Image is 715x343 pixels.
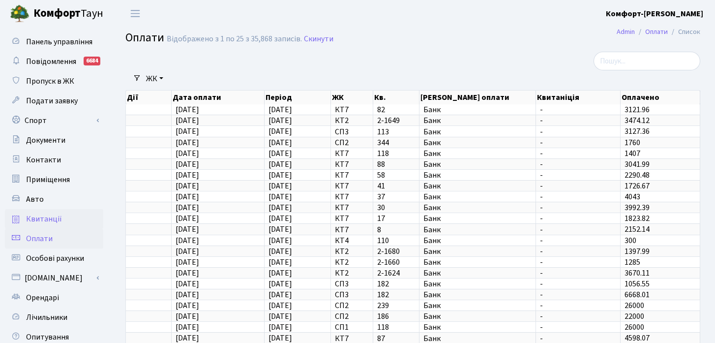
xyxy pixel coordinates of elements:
span: Банк [423,160,532,168]
span: Лічильники [26,312,67,323]
span: 344 [377,139,415,147]
span: Таун [33,5,103,22]
span: 17 [377,215,415,222]
span: - [540,204,617,212]
a: Авто [5,189,103,209]
span: Приміщення [26,174,70,185]
a: ЖК [142,70,167,87]
span: - [540,258,617,266]
span: 4043 [625,191,640,202]
span: - [540,139,617,147]
a: Документи [5,130,103,150]
span: [DATE] [176,202,199,213]
a: Орендарі [5,288,103,308]
span: 82 [377,106,415,114]
span: Банк [423,150,532,157]
span: 2-1649 [377,117,415,125]
span: 1285 [625,257,640,268]
span: [DATE] [176,300,199,311]
span: 1407 [625,148,640,159]
span: [DATE] [268,311,292,322]
span: 37 [377,193,415,201]
span: Банк [423,237,532,245]
span: [DATE] [176,115,199,126]
span: 3992.39 [625,202,650,213]
span: - [540,291,617,299]
span: 87 [377,335,415,343]
span: [DATE] [268,148,292,159]
span: КТ2 [335,117,369,125]
span: Банк [423,128,532,136]
span: 22000 [625,311,644,322]
span: 2290.48 [625,170,650,181]
span: Банк [423,323,532,331]
span: - [540,160,617,168]
a: Пропуск в ЖК [5,71,103,91]
span: [DATE] [268,191,292,202]
span: 2152.14 [625,224,650,235]
a: Особові рахунки [5,249,103,268]
span: - [540,323,617,331]
span: [DATE] [268,126,292,137]
span: КТ2 [335,248,369,255]
span: [DATE] [176,279,199,289]
span: - [540,215,617,222]
span: 26000 [625,322,644,333]
span: 58 [377,171,415,179]
span: Контакти [26,155,61,165]
span: Банк [423,139,532,147]
b: Комфорт-[PERSON_NAME] [606,8,703,19]
span: 3670.11 [625,268,650,279]
a: Скинути [304,34,333,44]
span: Оплати [26,233,53,244]
span: Банк [423,269,532,277]
span: [DATE] [176,268,199,279]
span: Банк [423,117,532,125]
span: КТ7 [335,182,369,190]
span: 41 [377,182,415,190]
span: Банк [423,248,532,255]
a: Панель управління [5,32,103,52]
span: 2-1624 [377,269,415,277]
input: Пошук... [594,52,700,70]
th: Оплачено [621,91,700,104]
div: Відображено з 1 по 25 з 35,868 записів. [167,34,302,44]
th: [PERSON_NAME] оплати [419,91,536,104]
span: Банк [423,226,532,234]
span: 8 [377,226,415,234]
span: 113 [377,128,415,136]
span: [DATE] [268,300,292,311]
span: [DATE] [176,257,199,268]
span: СП1 [335,323,369,331]
span: - [540,226,617,234]
span: - [540,171,617,179]
span: СП3 [335,280,369,288]
span: 88 [377,160,415,168]
span: 1726.67 [625,181,650,191]
span: [DATE] [268,213,292,224]
span: 6668.01 [625,289,650,300]
img: logo.png [10,4,30,24]
span: СП2 [335,139,369,147]
span: [DATE] [176,170,199,181]
span: Авто [26,194,44,205]
span: 239 [377,302,415,310]
span: Повідомлення [26,56,76,67]
th: Дата оплати [172,91,265,104]
span: 2-1660 [377,258,415,266]
span: [DATE] [268,202,292,213]
span: - [540,269,617,277]
span: 3127.36 [625,126,650,137]
th: ЖК [331,91,374,104]
span: 3041.99 [625,159,650,170]
a: Приміщення [5,170,103,189]
a: Оплати [5,229,103,249]
span: Опитування [26,332,69,343]
span: КТ2 [335,258,369,266]
span: КТ7 [335,226,369,234]
span: 182 [377,291,415,299]
span: - [540,182,617,190]
span: [DATE] [176,191,199,202]
span: [DATE] [268,322,292,333]
a: [DOMAIN_NAME] [5,268,103,288]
